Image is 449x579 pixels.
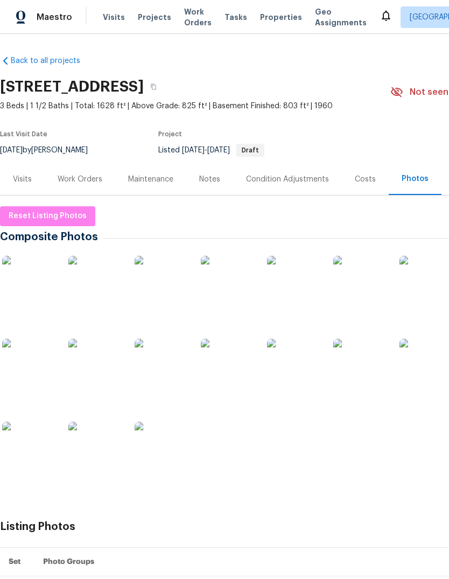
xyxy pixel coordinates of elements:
[128,174,173,185] div: Maintenance
[182,147,230,154] span: -
[138,12,171,23] span: Projects
[158,147,264,154] span: Listed
[237,147,263,154] span: Draft
[402,173,429,184] div: Photos
[58,174,102,185] div: Work Orders
[224,13,247,21] span: Tasks
[144,77,163,96] button: Copy Address
[37,12,72,23] span: Maestro
[207,147,230,154] span: [DATE]
[246,174,329,185] div: Condition Adjustments
[158,131,182,137] span: Project
[199,174,220,185] div: Notes
[184,6,212,28] span: Work Orders
[355,174,376,185] div: Costs
[9,210,87,223] span: Reset Listing Photos
[103,12,125,23] span: Visits
[13,174,32,185] div: Visits
[315,6,367,28] span: Geo Assignments
[182,147,205,154] span: [DATE]
[260,12,302,23] span: Properties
